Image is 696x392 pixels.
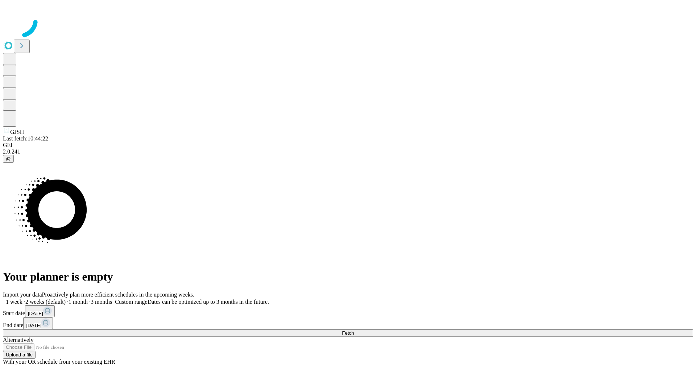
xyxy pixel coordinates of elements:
[6,299,22,305] span: 1 week
[28,311,43,316] span: [DATE]
[3,148,693,155] div: 2.0.241
[91,299,112,305] span: 3 months
[42,291,194,298] span: Proactively plan more efficient schedules in the upcoming weeks.
[25,299,66,305] span: 2 weeks (default)
[3,135,48,142] span: Last fetch: 10:44:22
[3,155,14,163] button: @
[3,270,693,283] h1: Your planner is empty
[3,317,693,329] div: End date
[3,329,693,337] button: Fetch
[3,351,36,359] button: Upload a file
[26,323,41,328] span: [DATE]
[342,330,354,336] span: Fetch
[3,337,33,343] span: Alternatively
[3,305,693,317] div: Start date
[3,142,693,148] div: GEI
[23,317,53,329] button: [DATE]
[6,156,11,162] span: @
[69,299,88,305] span: 1 month
[3,359,115,365] span: With your OR schedule from your existing EHR
[10,129,24,135] span: GJSH
[148,299,269,305] span: Dates can be optimized up to 3 months in the future.
[25,305,55,317] button: [DATE]
[115,299,147,305] span: Custom range
[3,291,42,298] span: Import your data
